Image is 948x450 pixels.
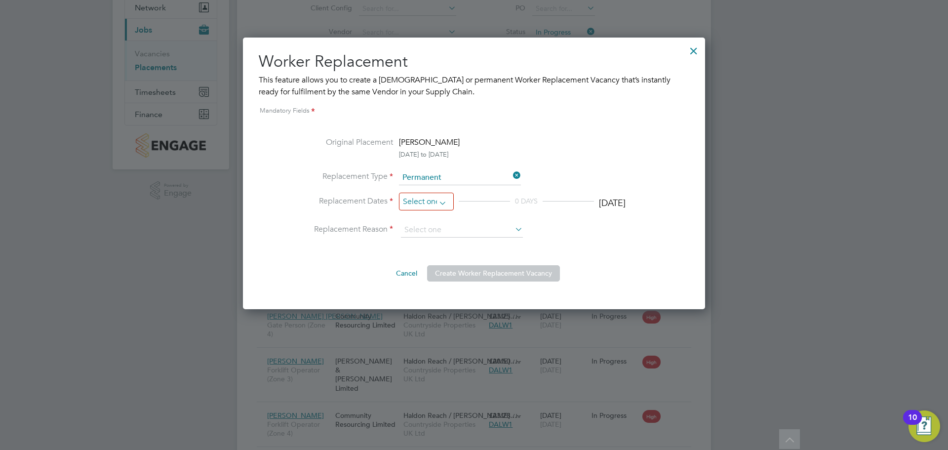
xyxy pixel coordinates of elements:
[399,193,454,211] input: Select one
[294,136,393,159] label: Original Placement
[401,223,523,238] input: Select one
[388,265,425,281] button: Cancel
[399,150,448,159] span: [DATE] to [DATE]
[294,170,393,183] label: Replacement Type
[427,265,560,281] button: Create Worker Replacement Vacancy
[908,417,917,430] div: 10
[259,106,689,117] div: Mandatory Fields
[599,197,626,209] div: [DATE]
[294,224,393,235] label: Replacement Reason
[259,74,689,98] div: This feature allows you to create a [DEMOGRAPHIC_DATA] or permanent Worker Replacement Vacancy th...
[908,410,940,442] button: Open Resource Center, 10 new notifications
[259,51,689,72] h2: Worker Replacement
[294,195,393,211] label: Replacement Dates
[510,195,543,207] div: 0 DAYS
[399,137,460,147] span: [PERSON_NAME]
[399,170,521,185] input: Select one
